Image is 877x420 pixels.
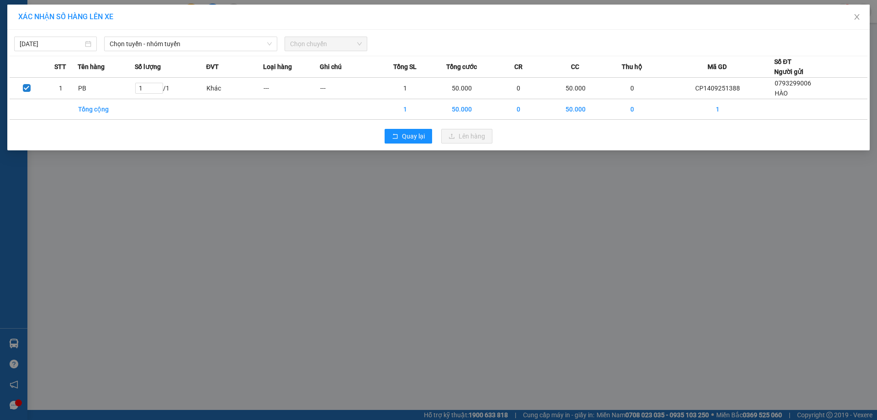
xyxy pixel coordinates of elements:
[622,62,642,72] span: Thu hộ
[708,62,727,72] span: Mã GD
[263,62,292,72] span: Loại hàng
[78,99,134,120] td: Tổng cộng
[263,78,320,99] td: ---
[18,12,113,21] span: XÁC NHẬN SỐ HÀNG LÊN XE
[206,78,263,99] td: Khác
[547,99,603,120] td: 50.000
[320,78,376,99] td: ---
[433,99,490,120] td: 50.000
[446,62,477,72] span: Tổng cước
[433,78,490,99] td: 50.000
[490,78,547,99] td: 0
[290,37,362,51] span: Chọn chuyến
[853,13,861,21] span: close
[20,39,83,49] input: 15/09/2025
[376,99,433,120] td: 1
[135,78,206,99] td: / 1
[775,90,788,97] span: HÀO
[135,62,161,72] span: Số lượng
[604,99,660,120] td: 0
[844,5,870,30] button: Close
[78,78,134,99] td: PB
[490,99,547,120] td: 0
[660,99,774,120] td: 1
[660,78,774,99] td: CP1409251388
[402,131,425,141] span: Quay lại
[44,78,78,99] td: 1
[376,78,433,99] td: 1
[547,78,603,99] td: 50.000
[604,78,660,99] td: 0
[267,41,272,47] span: down
[571,62,579,72] span: CC
[54,62,66,72] span: STT
[320,62,342,72] span: Ghi chú
[110,37,272,51] span: Chọn tuyến - nhóm tuyến
[514,62,523,72] span: CR
[385,129,432,144] button: rollbackQuay lại
[206,62,219,72] span: ĐVT
[78,62,105,72] span: Tên hàng
[441,129,492,144] button: uploadLên hàng
[775,80,811,87] span: 0793299006
[774,57,803,77] div: Số ĐT Người gửi
[392,133,398,140] span: rollback
[393,62,417,72] span: Tổng SL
